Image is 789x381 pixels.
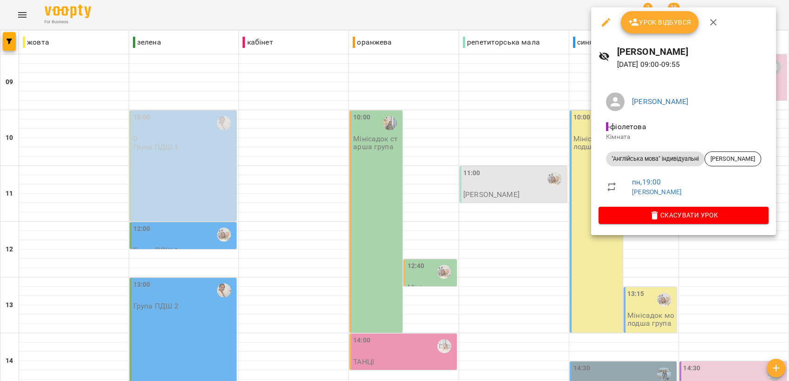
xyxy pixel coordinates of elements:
h6: [PERSON_NAME] [617,45,769,59]
span: [PERSON_NAME] [705,155,761,163]
a: [PERSON_NAME] [632,188,682,196]
span: Урок відбувся [628,17,691,28]
div: [PERSON_NAME] [704,151,761,166]
a: пн , 19:00 [632,177,661,186]
span: "Англійська мова" індивідуальні [606,155,704,163]
p: Кімната [606,132,761,142]
span: - фіолетова [606,122,648,131]
a: [PERSON_NAME] [632,97,688,106]
button: Скасувати Урок [598,207,769,223]
span: Скасувати Урок [606,210,761,221]
button: Урок відбувся [621,11,699,33]
p: [DATE] 09:00 - 09:55 [617,59,769,70]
